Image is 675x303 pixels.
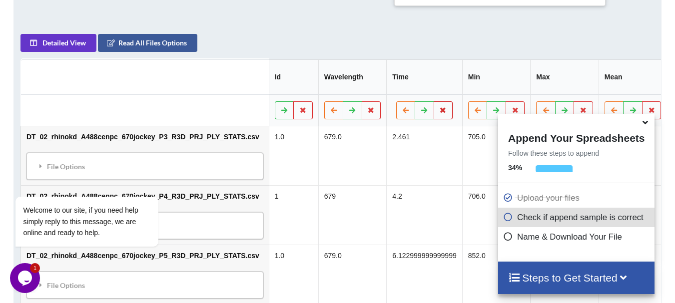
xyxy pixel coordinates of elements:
b: 34 % [508,164,522,172]
button: Detailed View [20,34,96,52]
th: Wavelength [318,59,387,94]
iframe: chat widget [10,263,42,293]
div: File Options [29,275,260,296]
p: Name & Download Your File [503,231,652,243]
td: 679 [318,185,387,245]
h4: Append Your Spreadsheets [498,129,655,144]
td: 4.2 [386,185,462,245]
button: Read All Files Options [98,34,197,52]
iframe: chat widget [10,106,190,258]
td: 1 [269,185,318,245]
td: 705.0 [462,126,531,185]
div: File Options [29,215,260,236]
th: Min [462,59,531,94]
p: Follow these steps to append [498,148,655,158]
h4: Steps to Get Started [508,272,645,284]
th: Id [269,59,318,94]
td: 679.0 [318,126,387,185]
th: Mean [599,59,667,94]
th: Time [386,59,462,94]
p: Upload your files [503,192,652,204]
p: Check if append sample is correct [503,211,652,224]
td: 2.461 [386,126,462,185]
div: File Options [29,156,260,177]
td: 1.0 [269,126,318,185]
td: 706.0 [462,185,531,245]
th: Max [530,59,599,94]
